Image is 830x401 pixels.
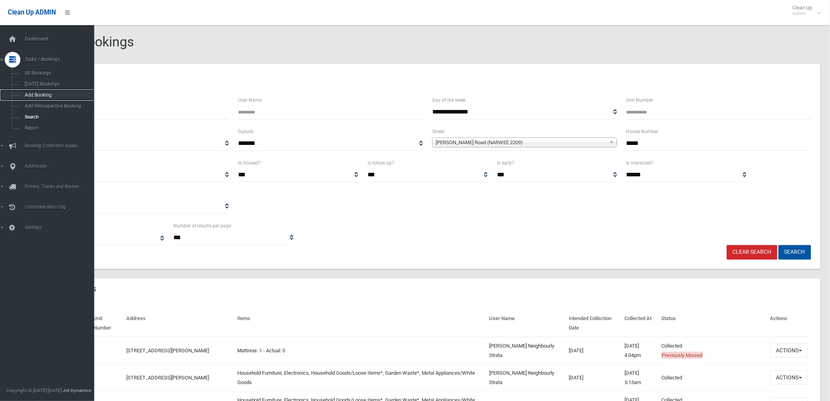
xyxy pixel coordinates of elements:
[173,222,231,230] label: Number of results per page
[63,388,91,393] strong: Jet Dynamics
[486,364,566,391] td: [PERSON_NAME] Neighbourly Strata
[622,364,659,391] td: [DATE] 5:13am
[626,96,653,104] label: Unit Number
[22,81,94,87] span: [DATE] Bookings
[6,388,62,393] span: Copyright © [DATE]-[DATE]
[436,138,606,147] span: [PERSON_NAME] Road (NARWEE 2209)
[659,337,767,364] td: Collected
[770,370,808,385] button: Actions
[22,92,94,98] span: Add Booking
[234,310,486,337] th: Items
[767,310,811,337] th: Actions
[22,103,94,109] span: Add Retrospective Booking
[432,127,444,136] label: Street
[626,127,659,136] label: House Number
[432,96,466,104] label: Day of the week
[234,337,486,364] td: Mattress: 1 - Actual: 0
[22,57,101,62] span: Tasks / Bookings
[622,337,659,364] td: [DATE] 4:04pm
[238,96,262,104] label: User Name
[22,70,94,76] span: All Bookings
[22,163,101,169] span: Addresses
[486,310,566,337] th: User Name
[659,364,767,391] td: Collected
[727,245,777,260] a: Clear Search
[8,9,56,16] span: Clean Up ADMIN
[662,352,703,359] span: Previously Missed
[123,310,234,337] th: Address
[22,125,94,131] span: Report
[22,143,101,148] span: Booking Collection Issues
[622,310,659,337] th: Collected At
[126,348,209,353] a: [STREET_ADDRESS][PERSON_NAME]
[770,343,808,358] button: Actions
[626,159,653,167] label: Is oversized?
[659,310,767,337] th: Status
[368,159,394,167] label: Is follow up?
[779,245,811,260] button: Search
[22,114,94,120] span: Search
[486,337,566,364] td: [PERSON_NAME] Neighbourly Strata
[238,127,253,136] label: Suburb
[497,159,514,167] label: Is early?
[22,36,101,42] span: Dashboard
[90,310,123,337] th: Unit Number
[22,184,101,189] span: Drivers, Trucks and Routes
[238,159,260,167] label: Is missed?
[22,204,101,210] span: Communication Log
[566,310,622,337] th: Intended Collection Date
[566,337,622,364] td: [DATE]
[566,364,622,391] td: [DATE]
[22,225,101,230] span: Settings
[234,364,486,391] td: Household Furniture, Electronics, Household Goods/Loose Items*, Garden Waste*, Metal Appliances/W...
[126,375,209,381] a: [STREET_ADDRESS][PERSON_NAME]
[789,5,820,16] span: Clean Up
[793,11,812,16] small: Admin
